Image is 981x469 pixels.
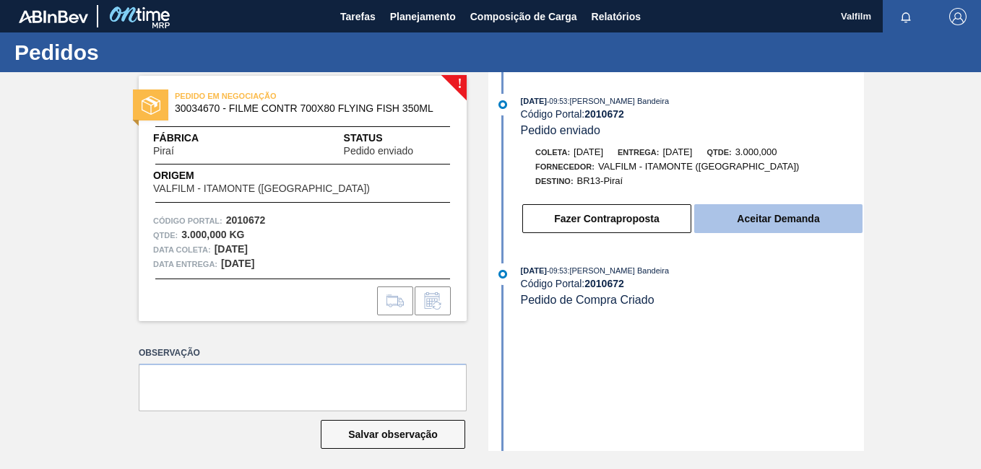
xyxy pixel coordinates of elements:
span: Fábrica [153,131,220,146]
strong: 2010672 [584,108,624,120]
span: 3.000,000 [735,146,777,157]
strong: 3.000,000 KG [181,229,244,240]
span: Entrega: [618,148,659,157]
button: Salvar observação [321,420,465,449]
span: Data entrega: [153,257,217,271]
span: Composição de Carga [470,8,577,25]
span: [DATE] [574,146,603,157]
span: Qtde : [153,228,178,242]
span: : [PERSON_NAME] Bandeira [567,266,669,275]
img: atual [498,270,507,279]
span: VALFILM - ITAMONTE ([GEOGRAPHIC_DATA]) [598,161,800,172]
label: Observação [139,343,467,364]
img: Logout [949,8,967,25]
span: : [PERSON_NAME] Bandeira [567,97,669,105]
span: 30034670 - FILME CONTR 700X80 FLYING FISH 350ML [175,103,437,114]
span: Tarefas [340,8,376,25]
span: BR13-Piraí [577,175,623,186]
span: Pedido de Compra Criado [521,294,654,306]
span: VALFILM - ITAMONTE ([GEOGRAPHIC_DATA]) [153,183,370,194]
span: - 09:53 [547,97,567,105]
span: Destino: [535,177,574,185]
span: Qtde: [706,148,731,157]
button: Fazer Contraproposta [522,204,691,233]
img: TNhmsLtSVTkK8tSr43FrP2fwEKptu5GPRR3wAAAABJRU5ErkJggg== [19,10,88,23]
span: Planejamento [390,8,456,25]
div: Informar alteração no pedido [415,286,451,315]
span: [DATE] [521,266,547,275]
img: atual [498,100,507,109]
strong: 2010672 [584,278,624,289]
span: [DATE] [662,146,692,157]
span: Coleta: [535,148,570,157]
span: Fornecedor: [535,162,595,171]
button: Aceitar Demanda [694,204,863,233]
div: Código Portal: [521,108,864,120]
span: PEDIDO EM NEGOCIAÇÃO [175,89,377,103]
span: Código Portal: [153,214,222,228]
span: Pedido enviado [344,146,414,157]
span: - 09:53 [547,267,567,275]
strong: [DATE] [215,243,248,255]
span: Pedido enviado [521,124,600,136]
strong: 2010672 [226,214,266,226]
span: Origem [153,168,411,183]
span: Data coleta: [153,242,211,257]
img: status [142,96,160,115]
strong: [DATE] [221,258,254,269]
span: Status [344,131,452,146]
span: Relatórios [592,8,641,25]
span: Piraí [153,146,174,157]
span: [DATE] [521,97,547,105]
div: Código Portal: [521,278,864,289]
div: Ir para Composição de Carga [377,286,413,315]
button: Notificações [883,6,929,27]
h1: Pedidos [14,44,271,61]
